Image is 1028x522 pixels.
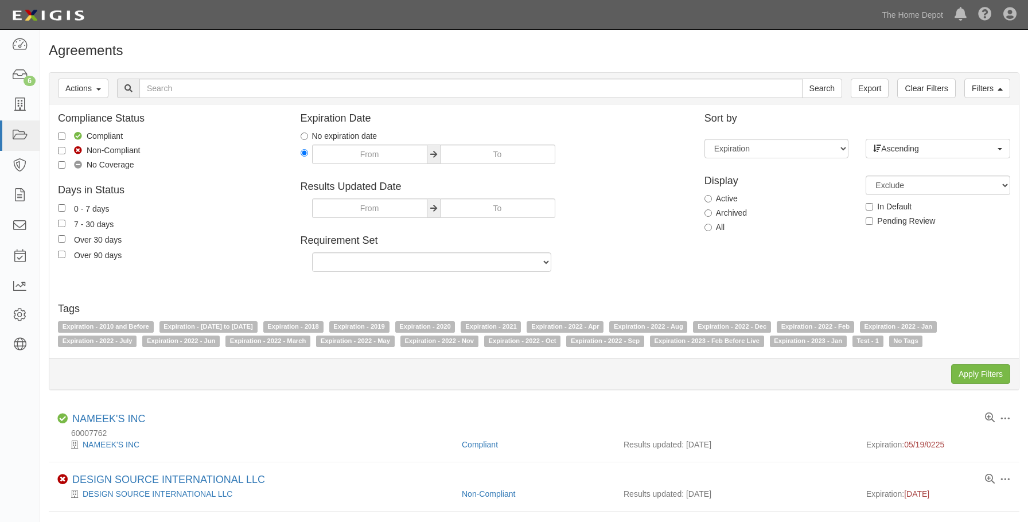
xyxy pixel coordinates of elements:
span: Expiration - 2022 - May [316,336,395,347]
span: Expiration - 2022 - Nov [400,336,478,347]
h4: Tags [58,303,1010,315]
span: Expiration - 2010 and Before [58,321,154,333]
label: Pending Review [866,215,935,227]
label: Archived [704,207,747,219]
label: Compliant [58,130,123,142]
input: To [440,145,555,164]
span: Expiration - 2022 - July [58,336,137,347]
div: DESIGN SOURCE INTERNATIONAL LLC [72,474,265,486]
h4: Expiration Date [301,113,687,124]
input: Compliant [58,133,65,140]
span: Expiration - [DATE] to [DATE] [159,321,258,333]
a: DESIGN SOURCE INTERNATIONAL LLC [72,474,265,485]
span: Actions [65,84,92,93]
span: Expiration - 2022 - Sep [566,336,644,347]
span: Expiration - 2022 - Jan [860,321,937,333]
div: NAMEEK'S INC [57,439,453,450]
a: The Home Depot [876,3,949,26]
input: No expiration date [301,133,308,140]
span: Expiration - 2022 - Jun [142,336,220,347]
a: Export [851,79,889,98]
label: No expiration date [301,130,377,142]
h1: Agreements [49,43,1019,58]
input: Over 30 days [58,235,65,243]
input: Active [704,195,712,202]
button: Ascending [866,139,1010,158]
h4: Sort by [704,113,1010,124]
div: Over 90 days [74,248,122,261]
span: Expiration - 2022 - Aug [609,321,687,333]
input: No Coverage [58,161,65,169]
label: Non-Compliant [58,145,140,156]
div: Expiration: [866,439,1011,450]
h4: Requirement Set [301,235,687,247]
a: View results summary [985,474,995,485]
span: Expiration - 2018 [263,321,324,333]
div: DESIGN SOURCE INTERNATIONAL LLC [57,488,453,500]
input: From [312,198,427,218]
label: Active [704,193,738,204]
a: View results summary [985,413,995,423]
input: 7 - 30 days [58,220,65,227]
a: NAMEEK'S INC [83,440,139,449]
label: All [704,221,725,233]
div: Over 30 days [74,233,122,246]
span: Ascending [873,143,995,154]
span: Expiration - 2023 - Feb Before Live [650,336,764,347]
input: Non-Compliant [58,147,65,154]
div: Expiration: [866,488,1011,500]
input: Search [802,79,842,98]
span: Expiration - 2021 [461,321,521,333]
i: Non-Compliant [57,474,68,485]
span: No Tags [889,336,923,347]
input: Over 90 days [58,251,65,258]
span: Expiration - 2022 - March [225,336,310,347]
span: 05/19/0225 [904,440,944,449]
span: Expiration - 2022 - Apr [527,321,603,333]
h4: Compliance Status [58,113,283,124]
a: DESIGN SOURCE INTERNATIONAL LLC [83,489,232,498]
span: Expiration - 2022 - Dec [693,321,770,333]
div: 0 - 7 days [74,202,109,215]
a: Compliant [462,440,498,449]
div: Results updated: [DATE] [624,488,849,500]
input: In Default [866,203,873,211]
input: From [312,145,427,164]
button: Actions [58,79,108,98]
img: logo-5460c22ac91f19d4615b14bd174203de0afe785f0fc80cf4dbbc73dc1793850b.png [9,5,88,26]
input: Pending Review [866,217,873,225]
a: Clear Filters [897,79,955,98]
div: NAMEEK'S INC [72,413,145,426]
span: Test - 1 [852,336,883,347]
a: NAMEEK'S INC [72,413,145,424]
div: Results updated: [DATE] [624,439,849,450]
i: Help Center - Complianz [978,8,992,22]
span: Expiration - 2022 - Feb [777,321,854,333]
input: 0 - 7 days [58,204,65,212]
input: Search [139,79,803,98]
h4: Results Updated Date [301,181,687,193]
input: Archived [704,209,712,217]
div: 60007762 [57,427,1019,439]
input: Apply Filters [951,364,1010,384]
span: Expiration - 2023 - Jan [770,336,847,347]
div: 7 - 30 days [74,217,114,230]
span: Expiration - 2022 - Oct [484,336,561,347]
i: Compliant [57,414,68,424]
h4: Display [704,176,849,187]
input: All [704,224,712,231]
a: Filters [964,79,1010,98]
span: Expiration - 2019 [329,321,390,333]
a: Non-Compliant [462,489,515,498]
input: To [440,198,555,218]
span: Expiration - 2020 [395,321,455,333]
h4: Days in Status [58,185,283,196]
span: [DATE] [904,489,929,498]
label: No Coverage [58,159,134,170]
div: 6 [24,76,36,86]
label: In Default [866,201,912,212]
